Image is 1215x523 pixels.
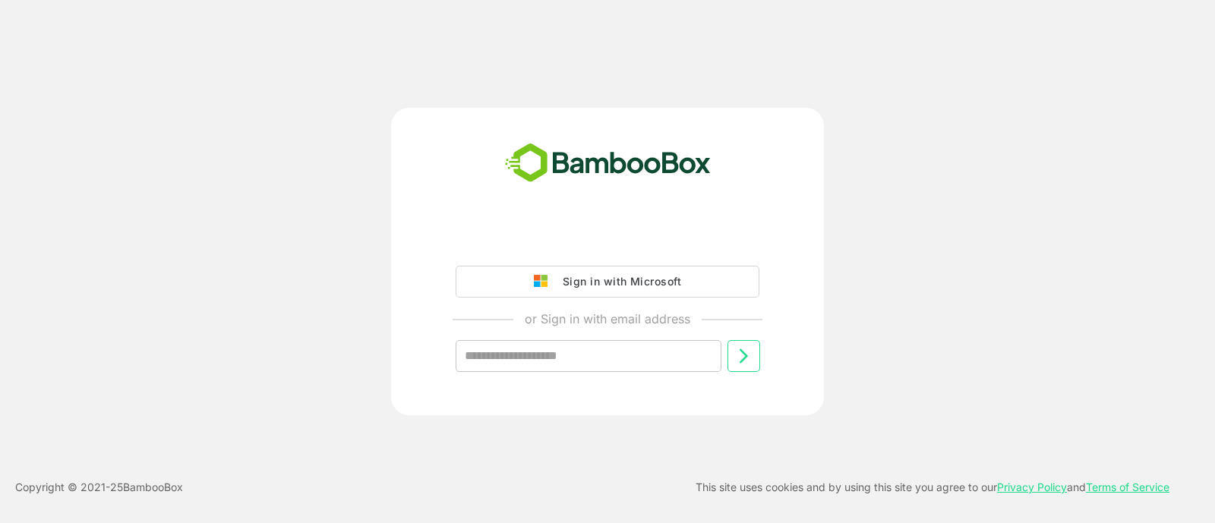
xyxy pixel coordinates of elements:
[696,478,1169,496] p: This site uses cookies and by using this site you agree to our and
[448,223,767,257] iframe: Sign in with Google Button
[1086,480,1169,493] a: Terms of Service
[534,275,555,288] img: google
[456,266,759,298] button: Sign in with Microsoft
[555,272,681,291] div: Sign in with Microsoft
[525,310,690,328] p: or Sign in with email address
[15,478,183,496] p: Copyright © 2021- 25 BambooBox
[997,480,1067,493] a: Privacy Policy
[497,138,719,188] img: bamboobox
